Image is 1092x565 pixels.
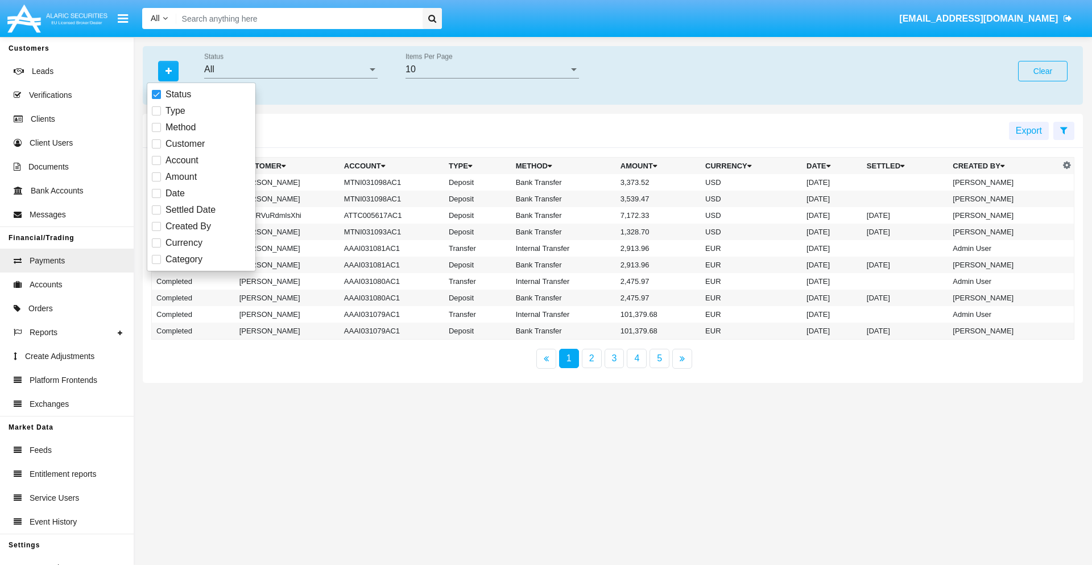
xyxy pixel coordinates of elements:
[152,273,235,290] td: Completed
[802,273,862,290] td: [DATE]
[511,273,616,290] td: Internal Transfer
[701,306,802,323] td: EUR
[340,207,444,224] td: ATTC005617AC1
[444,158,511,175] th: Type
[340,240,444,257] td: AAAI031081AC1
[152,323,235,340] td: Completed
[948,174,1060,191] td: [PERSON_NAME]
[235,158,340,175] th: Customer
[166,170,197,184] span: Amount
[511,158,616,175] th: Method
[1016,126,1042,135] span: Export
[176,8,419,29] input: Search
[616,224,701,240] td: 1,328.70
[948,158,1060,175] th: Created By
[802,224,862,240] td: [DATE]
[444,240,511,257] td: Transfer
[802,306,862,323] td: [DATE]
[142,13,176,24] a: All
[166,220,211,233] span: Created By
[582,349,602,368] a: 2
[948,191,1060,207] td: [PERSON_NAME]
[28,303,53,315] span: Orders
[627,349,647,368] a: 4
[31,113,55,125] span: Clients
[701,290,802,306] td: EUR
[511,306,616,323] td: Internal Transfer
[511,257,616,273] td: Bank Transfer
[802,323,862,340] td: [DATE]
[235,191,340,207] td: [PERSON_NAME]
[948,323,1060,340] td: [PERSON_NAME]
[143,349,1083,369] nav: paginator
[25,350,94,362] span: Create Adjustments
[166,104,185,118] span: Type
[616,158,701,175] th: Amount
[444,257,511,273] td: Deposit
[30,279,63,291] span: Accounts
[862,158,948,175] th: Settled
[862,224,948,240] td: [DATE]
[30,374,97,386] span: Platform Frontends
[701,207,802,224] td: USD
[802,257,862,273] td: [DATE]
[30,327,57,339] span: Reports
[30,468,97,480] span: Entitlement reports
[948,290,1060,306] td: [PERSON_NAME]
[166,121,196,134] span: Method
[899,14,1058,23] span: [EMAIL_ADDRESS][DOMAIN_NAME]
[31,185,84,197] span: Bank Accounts
[166,154,198,167] span: Account
[948,257,1060,273] td: [PERSON_NAME]
[862,257,948,273] td: [DATE]
[340,290,444,306] td: AAAI031080AC1
[30,137,73,149] span: Client Users
[948,207,1060,224] td: [PERSON_NAME]
[340,158,444,175] th: Account
[802,207,862,224] td: [DATE]
[235,174,340,191] td: [PERSON_NAME]
[204,64,214,74] span: All
[701,323,802,340] td: EUR
[235,207,340,224] td: soJSRVuRdmlsXhi
[340,273,444,290] td: AAAI031080AC1
[30,209,66,221] span: Messages
[616,257,701,273] td: 2,913.96
[616,306,701,323] td: 101,379.68
[6,2,109,35] img: Logo image
[444,273,511,290] td: Transfer
[32,65,53,77] span: Leads
[340,174,444,191] td: MTNI031098AC1
[701,224,802,240] td: USD
[30,398,69,410] span: Exchanges
[30,255,65,267] span: Payments
[701,273,802,290] td: EUR
[650,349,669,368] a: 5
[511,240,616,257] td: Internal Transfer
[444,224,511,240] td: Deposit
[1009,122,1049,140] button: Export
[948,273,1060,290] td: Admin User
[30,492,79,504] span: Service Users
[701,191,802,207] td: USD
[406,64,416,74] span: 10
[862,290,948,306] td: [DATE]
[30,444,52,456] span: Feeds
[616,323,701,340] td: 101,379.68
[616,207,701,224] td: 7,172.33
[340,257,444,273] td: AAAI031081AC1
[29,89,72,101] span: Verifications
[948,306,1060,323] td: Admin User
[1018,61,1068,81] button: Clear
[151,14,160,23] span: All
[511,323,616,340] td: Bank Transfer
[235,257,340,273] td: [PERSON_NAME]
[894,3,1078,35] a: [EMAIL_ADDRESS][DOMAIN_NAME]
[30,516,77,528] span: Event History
[802,174,862,191] td: [DATE]
[166,253,202,266] span: Category
[166,236,202,250] span: Currency
[444,290,511,306] td: Deposit
[701,257,802,273] td: EUR
[166,88,191,101] span: Status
